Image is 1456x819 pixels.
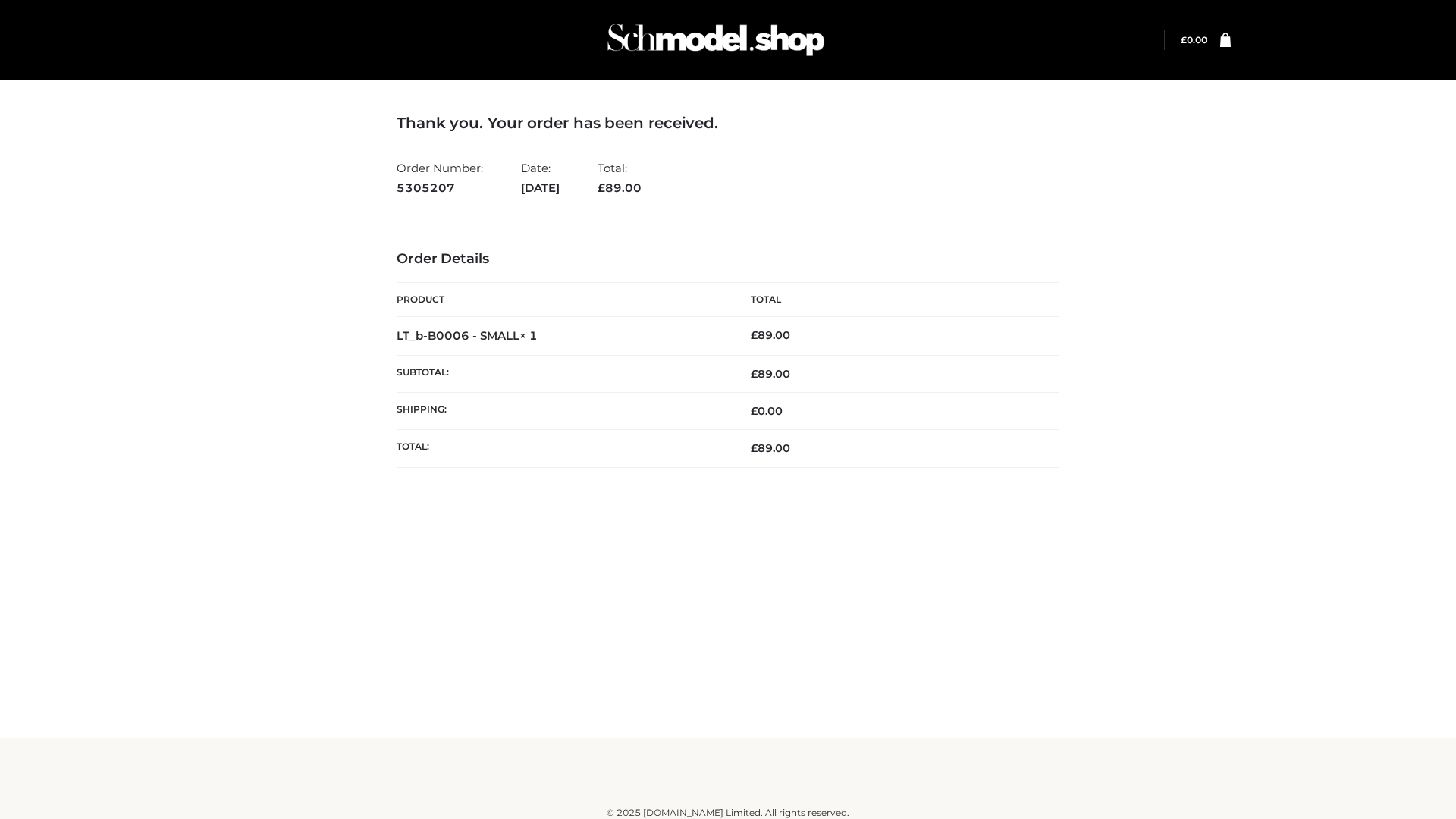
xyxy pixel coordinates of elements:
span: £ [751,367,758,381]
span: £ [751,328,758,342]
a: £0.00 [1181,34,1207,45]
li: Order Number: [397,155,483,201]
bdi: 0.00 [751,404,783,418]
img: Schmodel Admin 964 [602,10,830,70]
li: Total: [598,155,642,201]
span: 89.00 [751,441,790,455]
span: £ [751,404,758,418]
th: Product [397,283,728,317]
strong: × 1 [519,328,538,343]
strong: [DATE] [521,178,560,198]
span: 89.00 [598,180,642,195]
span: £ [1181,34,1187,45]
span: £ [598,180,605,195]
strong: 5305207 [397,178,483,198]
th: Total [728,283,1059,317]
strong: LT_b-B0006 - SMALL [397,328,538,343]
span: 89.00 [751,367,790,381]
th: Subtotal: [397,355,728,392]
th: Total: [397,430,728,467]
h3: Order Details [397,251,1059,268]
bdi: 0.00 [1181,34,1207,45]
li: Date: [521,155,560,201]
th: Shipping: [397,393,728,430]
bdi: 89.00 [751,328,790,342]
span: £ [751,441,758,455]
h3: Thank you. Your order has been received. [397,114,1059,132]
